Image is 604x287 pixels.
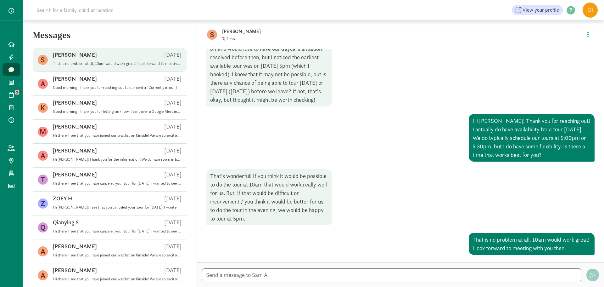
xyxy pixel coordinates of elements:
[38,79,48,89] figure: A
[53,267,97,274] p: [PERSON_NAME]
[512,5,563,15] a: View your profile
[164,123,182,130] p: [DATE]
[164,171,182,178] p: [DATE]
[38,246,48,256] figure: A
[53,99,97,106] p: [PERSON_NAME]
[38,55,48,65] figure: S
[469,114,595,162] div: Hi [PERSON_NAME]! Thank you for reaching out! I actually do have availability for a tour [DATE]. ...
[469,233,595,255] div: That is no problem at all, 10am would work great! I look forward to meeting with you then.
[164,195,182,202] p: [DATE]
[53,277,182,282] p: Hi there! I see that you have joined our waitlist on Kinside! We are so excited that you would li...
[53,171,97,178] p: [PERSON_NAME]
[222,27,420,36] p: [PERSON_NAME]
[164,243,182,250] p: [DATE]
[53,253,182,258] p: Hi there! I see that you have joined our waitlist on Kinside! We are so excited that you would li...
[53,157,182,162] p: Hi [PERSON_NAME]! Thank you for the information! We do have room in both our Infant 1 and Infant ...
[53,85,182,90] p: Good morning! Thank you for reaching out to our center! Currently in our Toddler 2 classroom we o...
[207,30,217,40] figure: S
[53,147,97,154] p: [PERSON_NAME]
[523,6,559,14] span: View your profile
[53,133,182,138] p: Hi there! I see that you have joined our waitlist on Kinside! We are so excited that you would li...
[53,219,79,226] p: Qianying S
[3,89,20,101] a: 3
[164,147,182,154] p: [DATE]
[53,195,72,202] p: ZOEY H
[53,109,182,114] p: Good morning! Thank you for letting us know, I sent over a Google Meet invitation for [DATE] 5:00...
[206,169,332,225] div: That's wonderful! If you think it would be possible to do the tour at 10am that would work really...
[53,229,182,234] p: Hi there! I see that you have canceled your tour for [DATE], I wanted to see if you were interest...
[23,30,197,45] h5: Messages
[164,219,182,226] p: [DATE]
[53,61,182,66] p: That is no problem at all, 10am would work great! I look forward to meeting with you then.
[164,51,182,59] p: [DATE]
[53,51,97,59] p: [PERSON_NAME]
[53,243,97,250] p: [PERSON_NAME]
[164,267,182,274] p: [DATE]
[53,123,97,130] p: [PERSON_NAME]
[164,75,182,83] p: [DATE]
[38,151,48,161] figure: A
[38,222,48,232] figure: Q
[15,90,19,95] span: 3
[38,270,48,280] figure: A
[53,205,182,210] p: Hi [PERSON_NAME]! I see that you canceled your tour for [DATE], I wanted to see if you were inter...
[164,99,182,106] p: [DATE]
[38,127,48,137] figure: M
[53,181,182,186] p: Hi there! I see that you have canceled your tour for [DATE], I wanted to see if you were interest...
[53,75,97,83] p: [PERSON_NAME]
[38,198,48,209] figure: Z
[38,175,48,185] figure: T
[33,4,209,16] input: Search for a family, child or location
[226,36,235,42] span: 2
[38,103,48,113] figure: K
